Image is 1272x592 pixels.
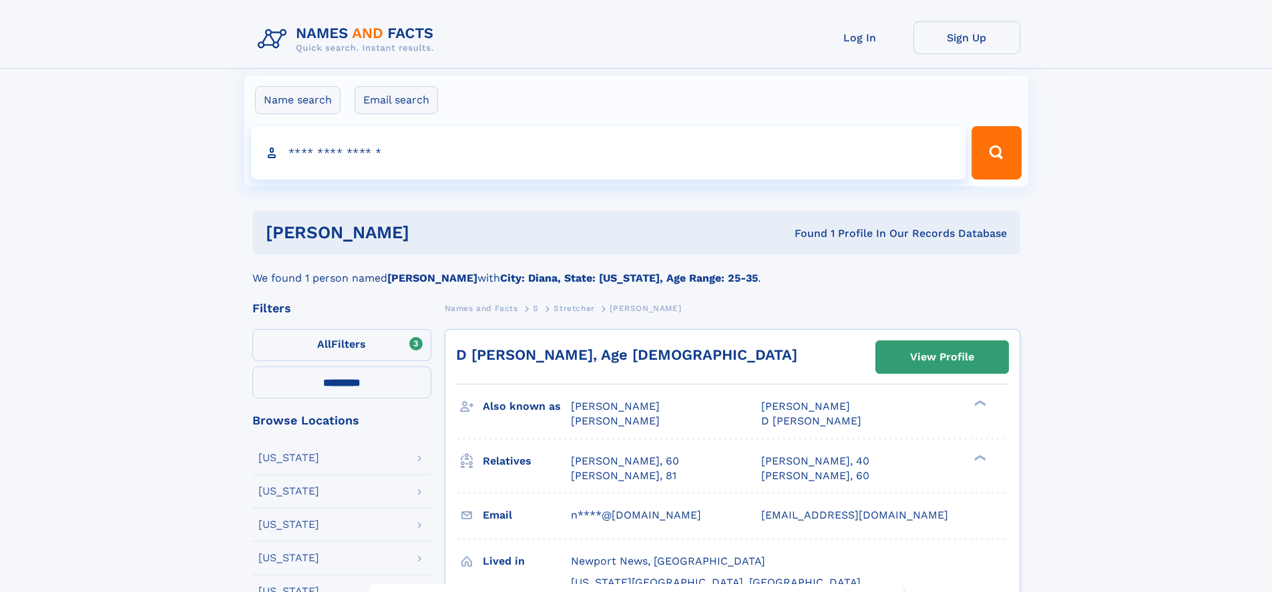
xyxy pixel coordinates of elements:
[971,453,987,462] div: ❯
[761,469,869,483] a: [PERSON_NAME], 60
[571,469,676,483] a: [PERSON_NAME], 81
[258,519,319,530] div: [US_STATE]
[258,553,319,563] div: [US_STATE]
[972,126,1021,180] button: Search Button
[483,550,571,573] h3: Lived in
[317,338,331,350] span: All
[571,400,660,412] span: [PERSON_NAME]
[761,400,850,412] span: [PERSON_NAME]
[533,300,539,316] a: S
[910,342,974,372] div: View Profile
[483,450,571,473] h3: Relatives
[251,126,966,180] input: search input
[387,272,477,284] b: [PERSON_NAME]
[258,453,319,463] div: [US_STATE]
[761,414,861,427] span: D [PERSON_NAME]
[571,555,765,567] span: Newport News, [GEOGRAPHIC_DATA]
[807,21,913,54] a: Log In
[483,395,571,418] h3: Also known as
[252,302,431,314] div: Filters
[571,414,660,427] span: [PERSON_NAME]
[913,21,1020,54] a: Sign Up
[571,576,861,589] span: [US_STATE][GEOGRAPHIC_DATA], [GEOGRAPHIC_DATA]
[971,399,987,408] div: ❯
[500,272,758,284] b: City: Diana, State: [US_STATE], Age Range: 25-35
[876,341,1008,373] a: View Profile
[255,86,341,114] label: Name search
[761,509,948,521] span: [EMAIL_ADDRESS][DOMAIN_NAME]
[610,304,681,313] span: [PERSON_NAME]
[554,304,594,313] span: Stretcher
[252,329,431,361] label: Filters
[252,21,445,57] img: Logo Names and Facts
[252,254,1020,286] div: We found 1 person named with .
[483,504,571,527] h3: Email
[252,414,431,426] div: Browse Locations
[533,304,539,313] span: S
[258,486,319,497] div: [US_STATE]
[554,300,594,316] a: Stretcher
[571,454,679,469] a: [PERSON_NAME], 60
[355,86,438,114] label: Email search
[761,454,869,469] a: [PERSON_NAME], 40
[602,226,1007,241] div: Found 1 Profile In Our Records Database
[456,346,797,363] a: D [PERSON_NAME], Age [DEMOGRAPHIC_DATA]
[266,224,602,241] h1: [PERSON_NAME]
[445,300,518,316] a: Names and Facts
